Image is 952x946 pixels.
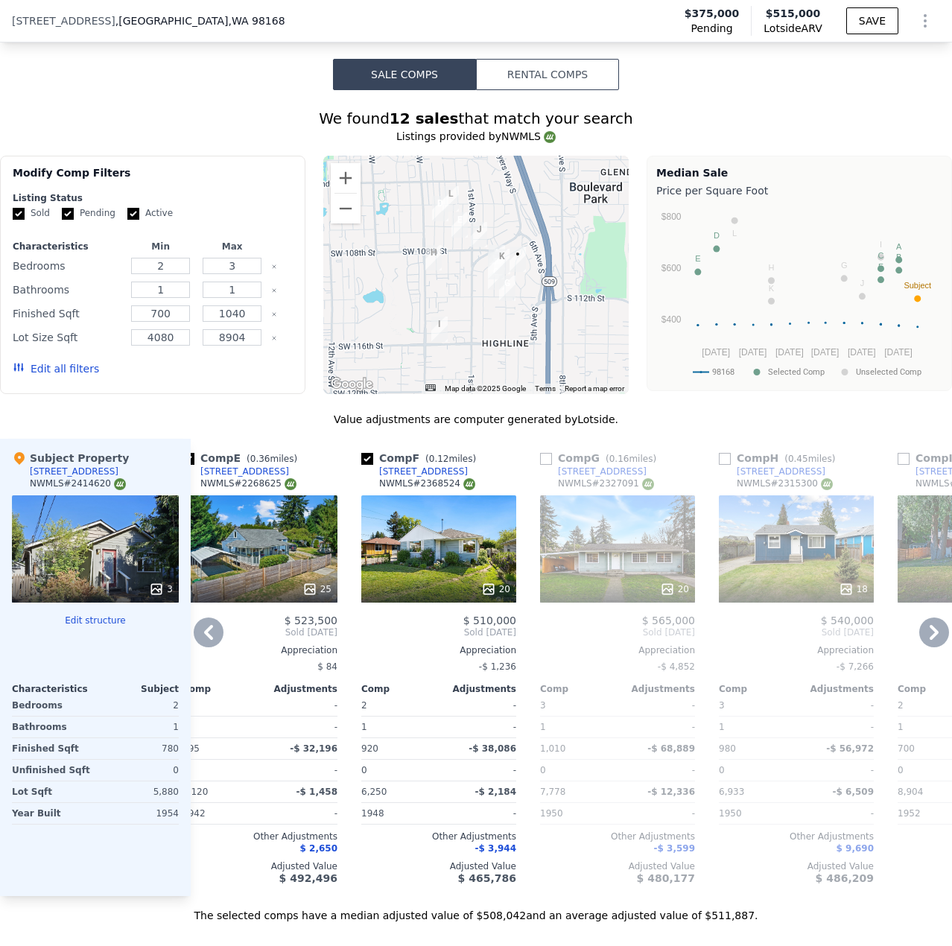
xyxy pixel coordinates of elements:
button: Keyboard shortcuts [425,384,436,391]
div: 1 [183,717,257,737]
div: [STREET_ADDRESS] [30,466,118,477]
span: 6,250 [361,787,387,797]
div: Other Adjustments [361,831,516,842]
div: Unfinished Sqft [12,760,92,781]
span: 1,010 [540,743,565,754]
span: -$ 3,599 [654,843,695,854]
div: NWMLS # 2414620 [30,477,126,490]
span: 0.12 [429,454,449,464]
span: Lotside ARV [764,21,822,36]
span: -$ 38,086 [469,743,516,754]
div: 1948 [361,803,436,824]
div: Listing Status [13,192,293,204]
div: Adjustments [260,683,337,695]
div: - [263,717,337,737]
div: Lot Sqft [12,781,92,802]
div: - [799,717,874,737]
div: Adjusted Value [183,860,337,872]
input: Active [127,208,139,220]
span: 700 [898,743,915,754]
div: 10849 3rd Ave SW [425,245,442,270]
div: 10837 3rd Ave S [494,249,510,274]
a: Terms [535,384,556,393]
div: Subject Property [12,451,129,466]
div: 11012 2nd Ave S [488,254,504,279]
div: 1954 [98,803,179,824]
div: 1 [540,717,615,737]
div: Comp H [719,451,841,466]
img: NWMLS Logo [642,478,654,490]
div: - [263,760,337,781]
span: 0 [719,765,725,775]
div: Subject [95,683,179,695]
span: Sold [DATE] [183,626,337,638]
img: NWMLS Logo [544,131,556,143]
div: Comp E [183,451,303,466]
span: $ 9,690 [837,843,874,854]
span: $ 540,000 [821,615,874,626]
div: Adjusted Value [719,860,874,872]
span: 3 [540,700,546,711]
span: $ 465,786 [458,872,516,884]
div: Price per Square Foot [656,180,942,201]
div: Characteristics [13,241,122,253]
text: [DATE] [775,347,804,358]
text: H [768,263,774,272]
div: 1 [98,717,179,737]
label: Active [127,207,173,220]
div: 3 [149,582,173,597]
button: Clear [271,311,277,317]
div: 2 [98,695,179,716]
div: Other Adjustments [183,831,337,842]
span: 980 [719,743,736,754]
button: Edit structure [12,615,179,626]
div: - [263,803,337,824]
span: Sold [DATE] [361,626,516,638]
text: D [714,231,720,240]
div: - [621,695,695,716]
div: NWMLS # 2327091 [558,477,654,490]
div: 10852 4th Ave S [510,247,526,272]
span: -$ 3,944 [475,843,516,854]
input: Sold [13,208,25,220]
div: [STREET_ADDRESS] [200,466,289,477]
span: 895 [183,743,200,754]
div: Appreciation [361,644,516,656]
span: 0.36 [250,454,270,464]
strong: 12 sales [390,109,459,127]
span: ( miles) [778,454,841,464]
span: 0.45 [788,454,808,464]
span: $ 84 [317,661,337,672]
div: Bedrooms [12,695,92,716]
div: Modify Comp Filters [13,165,293,192]
div: Median Sale [656,165,942,180]
div: 120 S 108th St [471,222,487,247]
div: 232 SW 116th St [431,317,448,342]
span: 8,904 [898,787,923,797]
button: Clear [271,264,277,270]
div: 1 [361,717,436,737]
div: Appreciation [719,644,874,656]
img: NWMLS Logo [821,478,833,490]
svg: A chart. [656,201,939,387]
div: Comp [361,683,439,695]
button: Edit all filters [13,361,99,376]
div: 18 [839,582,868,597]
text: Unselected Comp [856,367,921,377]
div: 1950 [719,803,793,824]
div: 25 [302,582,331,597]
div: NWMLS # 2368524 [379,477,475,490]
span: $ 480,177 [637,872,695,884]
div: - [263,695,337,716]
span: 0.16 [609,454,629,464]
div: Comp [719,683,796,695]
div: - [621,717,695,737]
div: [STREET_ADDRESS] [558,466,647,477]
div: 10441 2nd Ave SW [432,196,448,221]
span: -$ 1,458 [296,787,337,797]
span: -$ 32,196 [290,743,337,754]
span: 0 [898,765,904,775]
div: Min [128,241,194,253]
div: Adjustments [796,683,874,695]
text: I [880,240,882,249]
